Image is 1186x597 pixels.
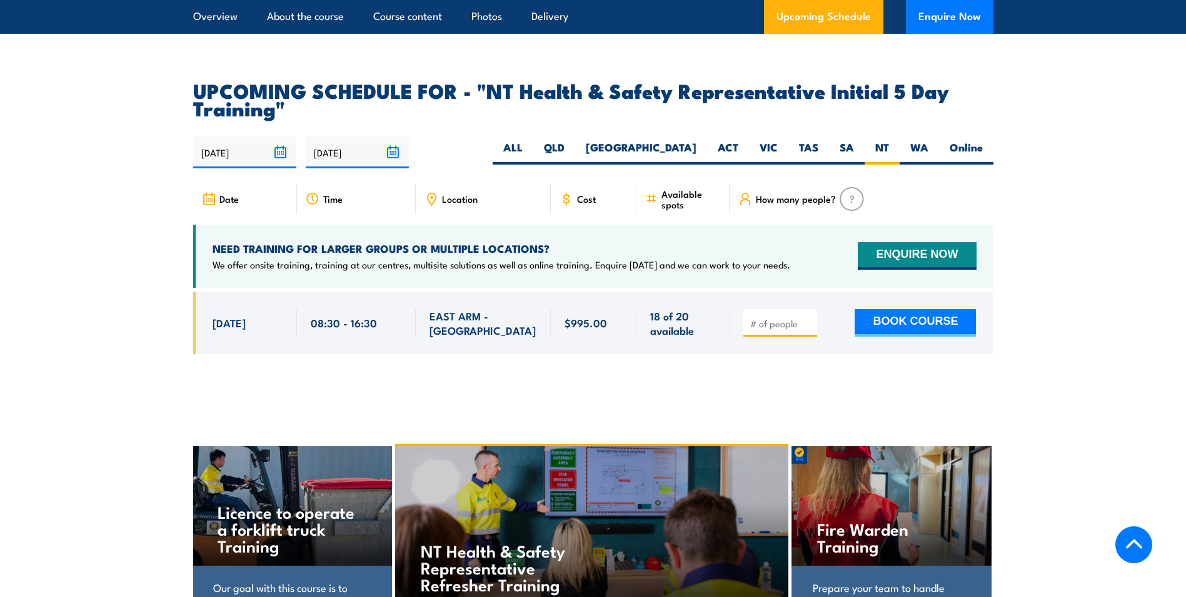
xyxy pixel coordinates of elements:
label: QLD [533,140,575,165]
p: We offer onsite training, training at our centres, multisite solutions as well as online training... [213,258,790,271]
input: To date [306,136,409,168]
h4: NT Health & Safety Representative Refresher Training [421,542,568,593]
span: Date [219,193,239,204]
h4: Licence to operate a forklift truck Training [218,503,366,554]
span: Cost [577,193,596,204]
button: BOOK COURSE [855,309,976,337]
label: NT [865,140,900,165]
input: # of people [750,317,813,330]
label: SA [829,140,865,165]
label: [GEOGRAPHIC_DATA] [575,140,707,165]
label: ACT [707,140,749,165]
span: EAST ARM - [GEOGRAPHIC_DATA] [430,309,537,338]
span: Time [323,193,343,204]
label: Online [939,140,993,165]
span: 08:30 - 16:30 [311,315,377,330]
button: ENQUIRE NOW [858,242,976,270]
span: Location [442,193,478,204]
h2: UPCOMING SCHEDULE FOR - "NT Health & Safety Representative Initial 5 Day Training" [193,81,993,116]
span: [DATE] [213,315,246,330]
span: 18 of 20 available [650,309,716,338]
h4: NEED TRAINING FOR LARGER GROUPS OR MULTIPLE LOCATIONS? [213,242,790,255]
span: Available spots [661,188,721,210]
label: WA [900,140,939,165]
span: $995.00 [565,315,607,330]
span: How many people? [756,193,836,204]
label: TAS [788,140,829,165]
label: VIC [749,140,788,165]
h4: Fire Warden Training [817,520,965,554]
input: From date [193,136,296,168]
label: ALL [493,140,533,165]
